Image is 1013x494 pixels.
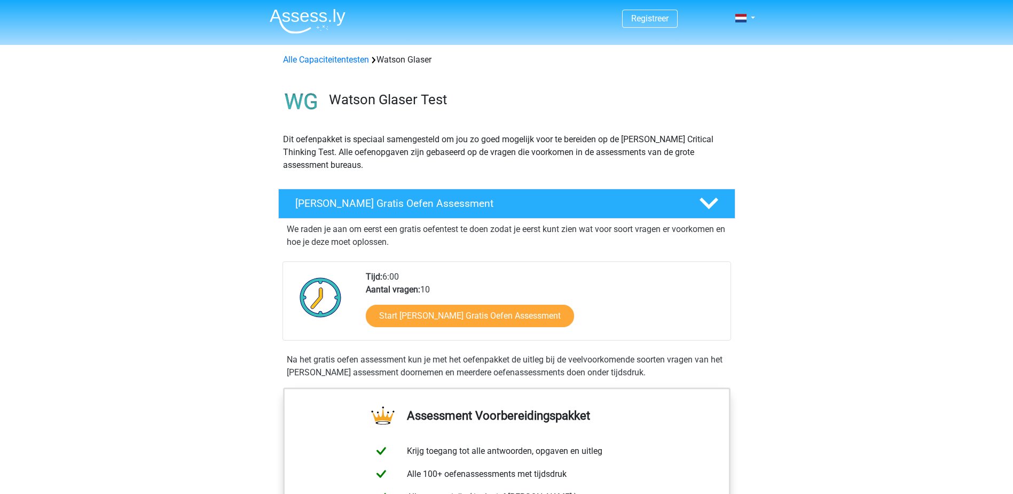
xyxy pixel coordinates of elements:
[279,53,735,66] div: Watson Glaser
[283,55,369,65] a: Alle Capaciteitentesten
[366,284,420,295] b: Aantal vragen:
[270,9,345,34] img: Assessly
[366,305,574,327] a: Start [PERSON_NAME] Gratis Oefen Assessment
[294,271,348,324] img: Klok
[358,271,730,340] div: 6:00 10
[329,91,727,108] h3: Watson Glaser Test
[274,189,740,219] a: [PERSON_NAME] Gratis Oefen Assessment
[282,353,731,379] div: Na het gratis oefen assessment kun je met het oefenpakket de uitleg bij de veelvoorkomende soorte...
[631,13,669,24] a: Registreer
[295,197,682,210] h4: [PERSON_NAME] Gratis Oefen Assessment
[279,79,324,125] img: watson glaser
[287,223,727,249] p: We raden je aan om eerst een gratis oefentest te doen zodat je eerst kunt zien wat voor soort vra...
[283,133,731,172] p: Dit oefenpakket is speciaal samengesteld om jou zo goed mogelijk voor te bereiden op de [PERSON_N...
[366,272,382,282] b: Tijd:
